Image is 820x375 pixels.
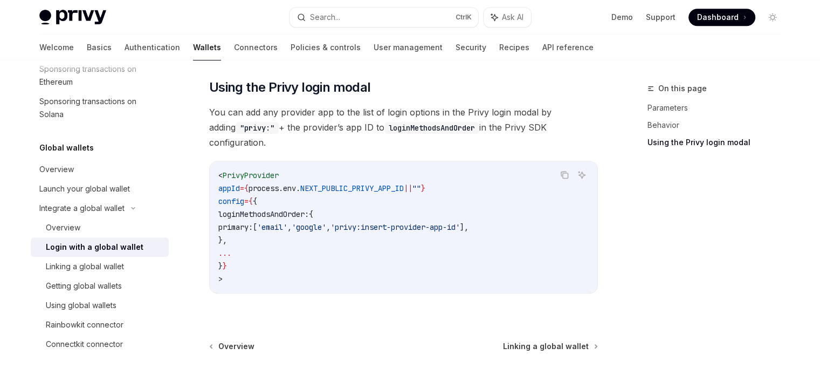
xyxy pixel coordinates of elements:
span: [ [253,222,257,232]
div: Overview [46,221,80,234]
img: light logo [39,10,106,25]
span: , [287,222,292,232]
a: Sponsoring transactions on Solana [31,92,169,124]
span: { [244,183,249,193]
button: Search...CtrlK [290,8,478,27]
span: || [404,183,412,193]
div: Getting global wallets [46,279,122,292]
span: }, [218,235,227,245]
span: 'google' [292,222,326,232]
span: appId [218,183,240,193]
span: PrivyProvider [223,171,279,180]
a: Login with a global wallet [31,237,169,257]
div: Overview [39,163,74,176]
span: , [326,222,330,232]
span: On this page [658,82,707,95]
a: Connectors [234,35,278,60]
span: 'email' [257,222,287,232]
code: loginMethodsAndOrder [384,122,479,134]
span: "" [412,183,421,193]
span: Linking a global wallet [503,341,589,352]
code: "privy:" [236,122,279,134]
a: Wallets [193,35,221,60]
button: Toggle dark mode [764,9,781,26]
span: } [421,183,425,193]
span: ], [460,222,468,232]
span: = [244,196,249,206]
a: Authentication [125,35,180,60]
a: Recipes [499,35,529,60]
h5: Global wallets [39,141,94,154]
a: Basics [87,35,112,60]
a: Overview [31,160,169,179]
div: Connectkit connector [46,338,123,351]
span: ... [218,248,231,258]
span: { [309,209,313,219]
span: Using the Privy login modal [209,79,371,96]
span: . [279,183,283,193]
button: Ask AI [484,8,531,27]
div: Login with a global wallet [46,241,143,254]
a: Using the Privy login modal [647,134,790,151]
span: } [218,261,223,271]
div: Search... [310,11,340,24]
span: > [218,274,223,284]
span: config [218,196,244,206]
span: Ctrl K [456,13,472,22]
a: Launch your global wallet [31,179,169,199]
span: Ask AI [502,12,523,23]
a: Parameters [647,99,790,117]
button: Copy the contents from the code block [557,168,571,182]
span: Overview [218,341,254,352]
span: { [249,196,253,206]
a: User management [374,35,443,60]
a: Dashboard [688,9,755,26]
a: Policies & controls [291,35,361,60]
span: env [283,183,296,193]
span: Dashboard [697,12,739,23]
div: Sponsoring transactions on Solana [39,95,162,121]
span: < [218,171,223,180]
a: Linking a global wallet [503,341,597,352]
span: } [223,261,227,271]
span: loginMethodsAndOrder: [218,209,309,219]
span: NEXT_PUBLIC_PRIVY_APP_ID [300,183,404,193]
a: Behavior [647,117,790,134]
a: Welcome [39,35,74,60]
button: Ask AI [575,168,589,182]
a: Overview [210,341,254,352]
a: Support [646,12,676,23]
span: You can add any provider app to the list of login options in the Privy login modal by adding + th... [209,105,598,150]
a: Using global wallets [31,296,169,315]
a: Rainbowkit connector [31,315,169,335]
a: Security [456,35,486,60]
div: Integrate a global wallet [39,202,125,215]
a: Demo [611,12,633,23]
div: Linking a global wallet [46,260,124,273]
a: Getting global wallets [31,276,169,296]
div: Rainbowkit connector [46,318,123,331]
div: Launch your global wallet [39,182,130,195]
span: process [249,183,279,193]
span: { [253,196,257,206]
span: primary: [218,222,253,232]
span: 'privy:insert-provider-app-id' [330,222,460,232]
a: Linking a global wallet [31,257,169,276]
a: Overview [31,218,169,237]
a: API reference [542,35,594,60]
span: = [240,183,244,193]
span: . [296,183,300,193]
a: Connectkit connector [31,335,169,354]
div: Using global wallets [46,299,116,312]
